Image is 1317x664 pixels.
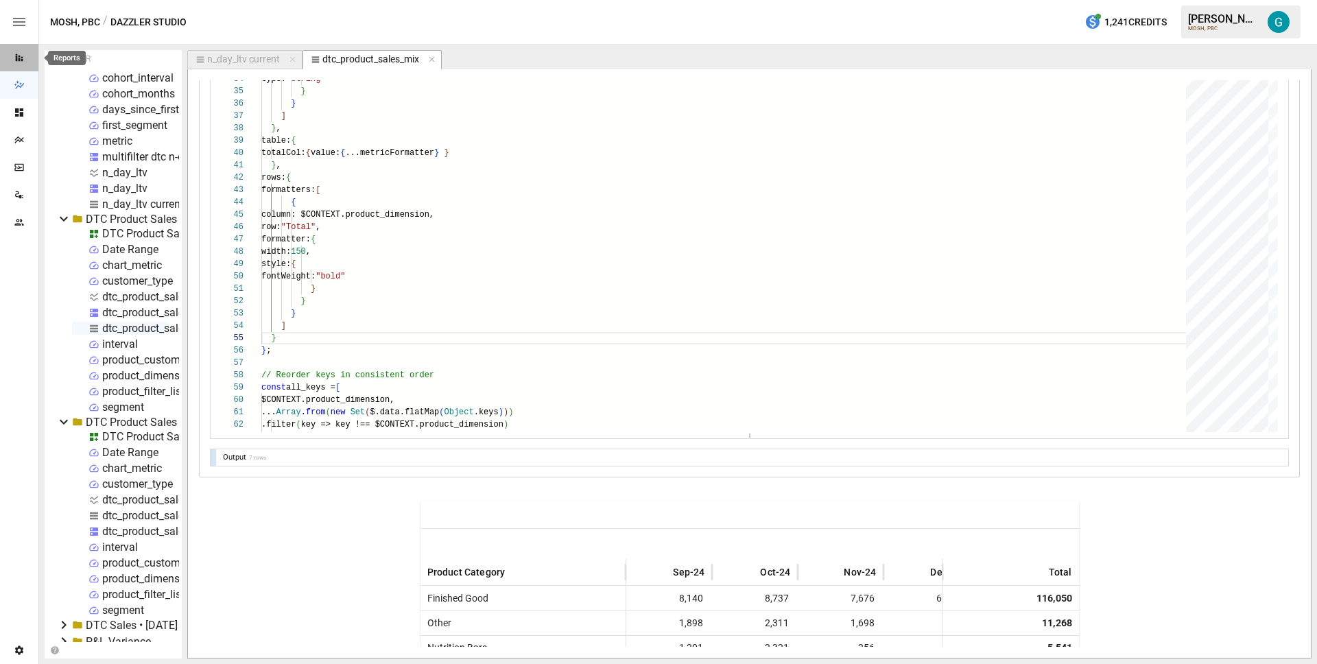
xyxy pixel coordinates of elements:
[102,401,144,414] div: segment
[261,235,311,244] span: formatter:
[261,346,266,355] span: }
[102,103,228,116] div: days_since_first_purchase
[102,198,184,211] div: n_day_ltv current
[271,333,276,343] span: }
[673,565,704,579] span: Sep-24
[266,346,271,355] span: ;
[316,272,345,281] span: "bold"
[805,586,877,610] span: 7,676
[219,147,244,159] div: 40
[1268,11,1290,33] div: Gavin Acres
[719,636,791,660] span: 2,321
[219,332,244,344] div: 55
[102,493,212,506] div: dtc_product_sales_mix
[444,407,474,417] span: Object
[311,235,316,244] span: {
[86,635,151,648] div: P&L Variance
[316,185,320,195] span: [
[102,87,175,100] div: cohort_months
[219,394,244,406] div: 60
[422,593,488,604] span: Finished Good
[261,173,286,182] span: rows:
[503,407,508,417] span: )
[910,562,929,582] button: Sort
[508,407,513,417] span: )
[1259,3,1298,41] button: Gavin Acres
[219,209,244,221] div: 45
[103,14,108,31] div: /
[219,307,244,320] div: 53
[633,611,705,635] span: 1,898
[219,85,244,97] div: 35
[844,565,876,579] span: Nov-24
[102,134,132,147] div: metric
[102,243,158,256] div: Date Range
[422,642,487,653] span: Nutrition Bars
[760,565,790,579] span: Oct-24
[102,541,138,554] div: interval
[301,296,306,306] span: }
[739,562,759,582] button: Sort
[261,395,394,405] span: $CONTEXT.product_dimension,
[219,381,244,394] div: 59
[719,586,791,610] span: 8,737
[102,525,212,538] div: dtc_product_sales_mix
[427,565,506,579] span: Product Category
[306,247,311,257] span: ,
[439,407,444,417] span: (
[48,51,86,65] div: Reports
[326,407,331,417] span: (
[1047,636,1072,660] div: 5,541
[633,586,705,610] span: 8,140
[506,562,525,582] button: Sort
[102,182,147,195] div: n_day_ltv
[102,259,162,272] div: chart_metric
[249,454,266,461] div: 7 rows
[102,353,215,366] div: product_customer_type
[261,210,434,220] span: column: $CONTEXT.product_dimension,
[261,185,316,195] span: formatters:
[322,54,419,66] div: dtc_product_sales_mix
[261,148,306,158] span: totalCol:
[301,86,306,96] span: }
[219,246,244,258] div: 48
[47,645,62,655] button: Collapse Folders
[823,562,842,582] button: Sort
[207,54,280,66] div: n_day_ltv current
[261,247,291,257] span: width:
[219,431,244,443] div: 63
[219,295,244,307] div: 52
[281,222,316,232] span: "Total"
[890,611,962,635] span: 939
[311,284,316,294] span: }
[219,357,244,369] div: 57
[291,99,296,108] span: }
[86,619,208,632] div: DTC Sales • [DATE] 05:34
[219,369,244,381] div: 58
[335,383,340,392] span: [
[102,274,173,287] div: customer_type
[102,572,195,585] div: product_dimension
[102,337,138,351] div: interval
[291,259,296,269] span: {
[102,462,162,475] div: chart_metric
[281,111,286,121] span: ]
[345,148,434,158] span: ...metricFormatter
[261,259,291,269] span: style:
[50,14,100,31] button: MOSH, PBC
[291,136,296,145] span: {
[1049,567,1072,578] div: Total
[219,418,244,431] div: 62
[271,161,276,170] span: }
[219,344,244,357] div: 56
[890,586,962,610] span: 6,199
[291,198,296,207] span: {
[286,383,335,392] span: all_keys =
[219,171,244,184] div: 42
[652,562,672,582] button: Sort
[102,446,158,459] div: Date Range
[219,122,244,134] div: 38
[102,430,214,443] div: DTC Product Sales Mix
[890,636,962,660] span: 12
[102,385,185,398] div: product_filter_list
